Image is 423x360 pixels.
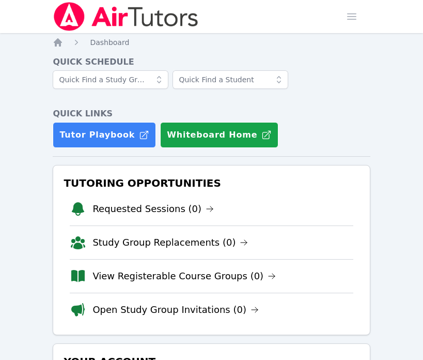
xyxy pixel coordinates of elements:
a: Requested Sessions (0) [92,202,214,216]
a: Open Study Group Invitations (0) [92,303,259,317]
nav: Breadcrumb [53,37,370,48]
a: View Registerable Course Groups (0) [92,269,276,283]
input: Quick Find a Study Group [53,70,168,89]
a: Tutor Playbook [53,122,156,148]
a: Dashboard [90,37,129,48]
span: Dashboard [90,38,129,47]
button: Whiteboard Home [160,122,278,148]
h4: Quick Schedule [53,56,370,68]
a: Study Group Replacements (0) [92,235,248,250]
input: Quick Find a Student [173,70,288,89]
h3: Tutoring Opportunities [61,174,361,192]
h4: Quick Links [53,108,370,120]
img: Air Tutors [53,2,199,31]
